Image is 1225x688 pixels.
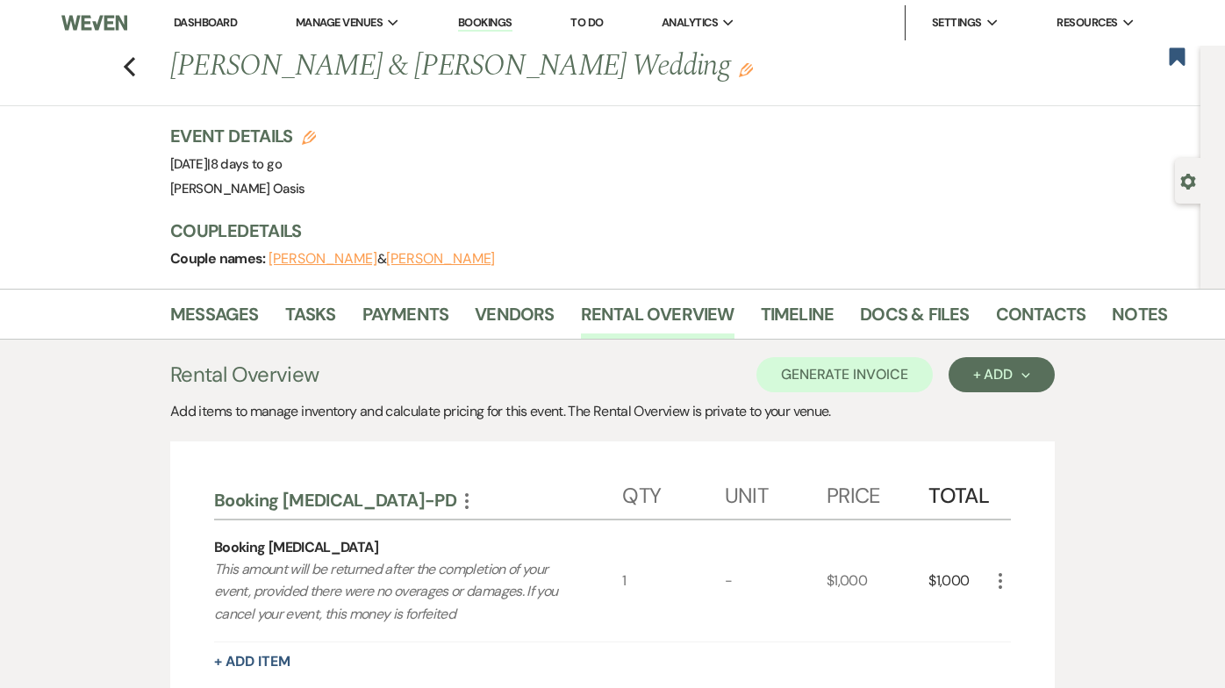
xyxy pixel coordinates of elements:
button: + Add [949,357,1055,392]
span: [DATE] [170,155,282,173]
a: Notes [1112,300,1167,339]
span: Settings [932,14,982,32]
div: Booking [MEDICAL_DATA] [214,537,378,558]
h1: [PERSON_NAME] & [PERSON_NAME] Wedding [170,46,956,88]
button: Edit [739,61,753,77]
button: Generate Invoice [756,357,933,392]
button: Open lead details [1180,172,1196,189]
div: Booking [MEDICAL_DATA]-PD [214,489,622,512]
div: Qty [622,466,724,519]
div: Add items to manage inventory and calculate pricing for this event. The Rental Overview is privat... [170,401,1055,422]
div: - [725,520,827,642]
a: To Do [570,15,603,30]
div: + Add [973,368,1030,382]
span: Resources [1057,14,1117,32]
div: Price [827,466,928,519]
div: Total [928,466,990,519]
span: Analytics [662,14,718,32]
p: This amount will be returned after the completion of your event, provided there were no overages ... [214,558,582,626]
a: Docs & Files [860,300,969,339]
span: Couple names: [170,249,269,268]
a: Tasks [285,300,336,339]
div: 1 [622,520,724,642]
a: Payments [362,300,449,339]
h3: Couple Details [170,219,1153,243]
div: $1,000 [827,520,928,642]
div: Unit [725,466,827,519]
a: Messages [170,300,259,339]
span: Manage Venues [296,14,383,32]
span: 8 days to go [211,155,282,173]
a: Bookings [458,15,512,32]
span: & [269,250,495,268]
h3: Rental Overview [170,359,319,391]
button: + Add Item [214,655,290,669]
h3: Event Details [170,124,316,148]
img: Weven Logo [61,4,127,41]
button: [PERSON_NAME] [269,252,377,266]
span: [PERSON_NAME] Oasis [170,180,305,197]
a: Vendors [475,300,554,339]
span: | [207,155,282,173]
div: $1,000 [928,520,990,642]
button: [PERSON_NAME] [386,252,495,266]
a: Contacts [996,300,1086,339]
a: Dashboard [174,15,237,30]
a: Rental Overview [581,300,734,339]
a: Timeline [761,300,835,339]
